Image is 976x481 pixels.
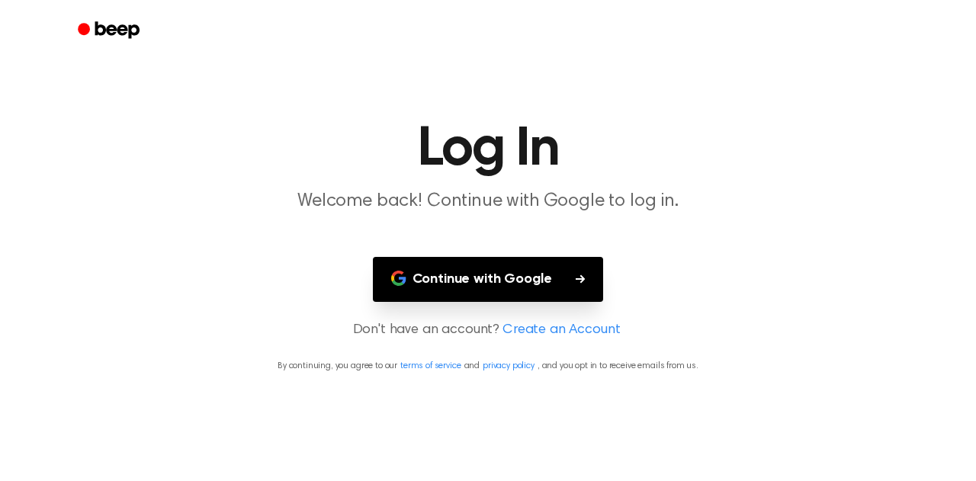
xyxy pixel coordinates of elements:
p: Don't have an account? [18,320,958,341]
button: Continue with Google [373,257,604,302]
h1: Log In [98,122,878,177]
a: privacy policy [483,361,535,370]
a: Create an Account [502,320,620,341]
p: By continuing, you agree to our and , and you opt in to receive emails from us. [18,359,958,373]
p: Welcome back! Continue with Google to log in. [195,189,781,214]
a: terms of service [400,361,461,370]
a: Beep [67,16,153,46]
